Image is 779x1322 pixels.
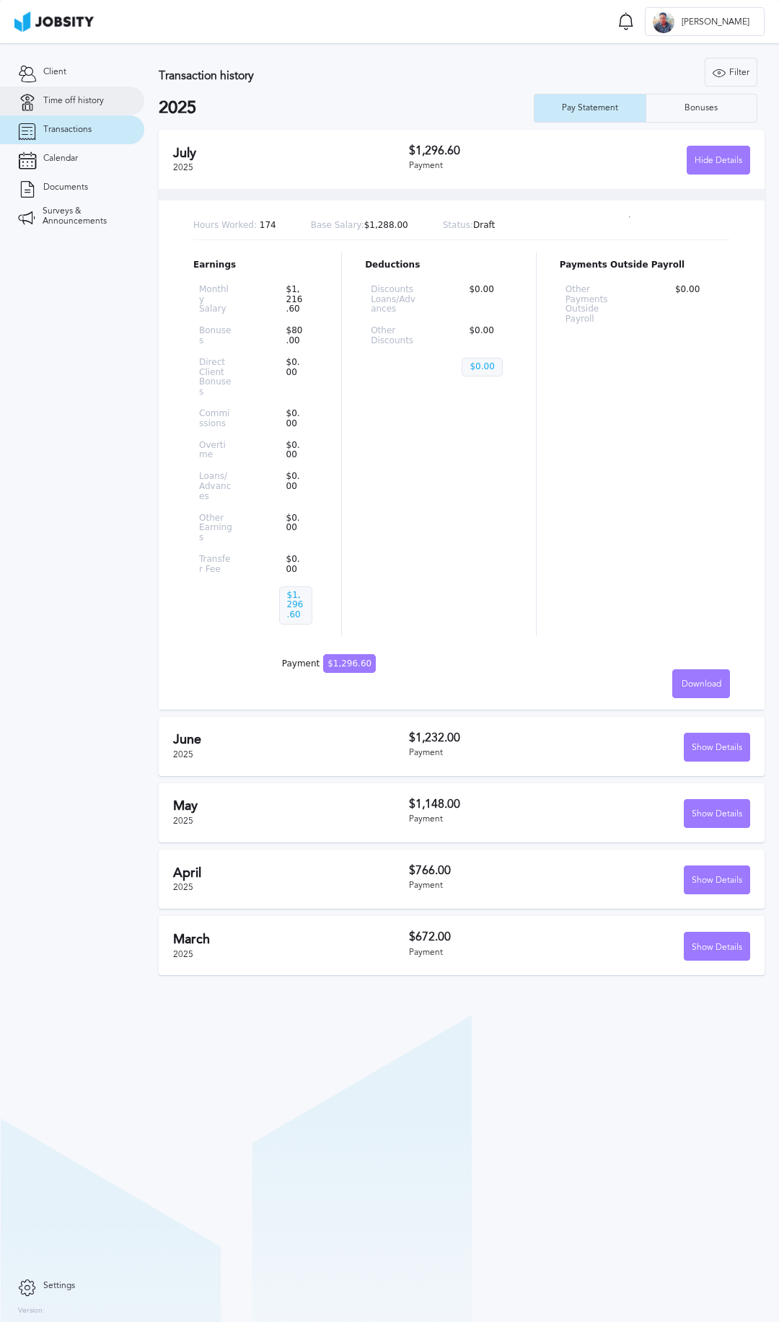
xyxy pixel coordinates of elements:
[684,733,750,762] button: Show Details
[279,326,313,346] p: $80.00
[534,94,646,123] button: Pay Statement
[279,358,313,397] p: $0.00
[443,220,473,230] span: Status:
[705,58,757,87] button: Filter
[684,865,750,894] button: Show Details
[173,882,193,892] span: 2025
[409,731,580,744] h3: $1,232.00
[173,949,193,959] span: 2025
[199,409,233,429] p: Commissions
[677,103,725,113] div: Bonuses
[159,98,534,118] h2: 2025
[173,932,409,947] h2: March
[409,144,580,157] h3: $1,296.60
[365,260,513,270] p: Deductions
[173,816,193,826] span: 2025
[555,103,625,113] div: Pay Statement
[565,285,622,325] p: Other Payments Outside Payroll
[443,221,496,231] p: Draft
[672,669,730,698] button: Download
[323,654,376,673] span: $1,296.60
[462,326,506,346] p: $0.00
[173,798,409,814] h2: May
[645,7,765,36] button: K[PERSON_NAME]
[646,94,757,123] button: Bonuses
[279,514,313,543] p: $0.00
[18,1307,45,1316] label: Version:
[193,220,257,230] span: Hours Worked:
[282,659,376,669] div: Payment
[371,285,415,314] p: Discounts Loans/Advances
[199,472,233,501] p: Loans/Advances
[279,285,313,314] p: $1,216.60
[685,733,749,762] div: Show Details
[685,800,749,829] div: Show Details
[674,17,757,27] span: [PERSON_NAME]
[668,285,724,325] p: $0.00
[193,260,318,270] p: Earnings
[682,679,721,689] span: Download
[409,798,580,811] h3: $1,148.00
[685,933,749,961] div: Show Details
[687,146,749,175] div: Hide Details
[409,161,580,171] div: Payment
[409,881,580,891] div: Payment
[279,586,313,625] p: $1,296.60
[43,206,126,226] span: Surveys & Announcements
[199,358,233,397] p: Direct Client Bonuses
[279,409,313,429] p: $0.00
[279,472,313,501] p: $0.00
[462,358,502,376] p: $0.00
[43,125,92,135] span: Transactions
[409,930,580,943] h3: $672.00
[43,67,66,77] span: Client
[687,146,750,175] button: Hide Details
[173,865,409,881] h2: April
[159,69,485,82] h3: Transaction history
[173,749,193,759] span: 2025
[14,12,94,32] img: ab4bad089aa723f57921c736e9817d99.png
[199,514,233,543] p: Other Earnings
[199,326,233,346] p: Bonuses
[684,932,750,961] button: Show Details
[199,555,233,575] p: Transfer Fee
[173,732,409,747] h2: June
[409,814,580,824] div: Payment
[193,221,276,231] p: 174
[684,799,750,828] button: Show Details
[409,864,580,877] h3: $766.00
[279,441,313,461] p: $0.00
[43,154,78,164] span: Calendar
[43,1281,75,1291] span: Settings
[199,285,233,314] p: Monthly Salary
[560,260,730,270] p: Payments Outside Payroll
[462,285,506,314] p: $0.00
[173,146,409,161] h2: July
[371,326,415,346] p: Other Discounts
[685,866,749,895] div: Show Details
[653,12,674,33] div: K
[43,182,88,193] span: Documents
[173,162,193,172] span: 2025
[43,96,104,106] span: Time off history
[409,748,580,758] div: Payment
[279,555,313,575] p: $0.00
[311,220,364,230] span: Base Salary:
[409,948,580,958] div: Payment
[199,441,233,461] p: Overtime
[311,221,408,231] p: $1,288.00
